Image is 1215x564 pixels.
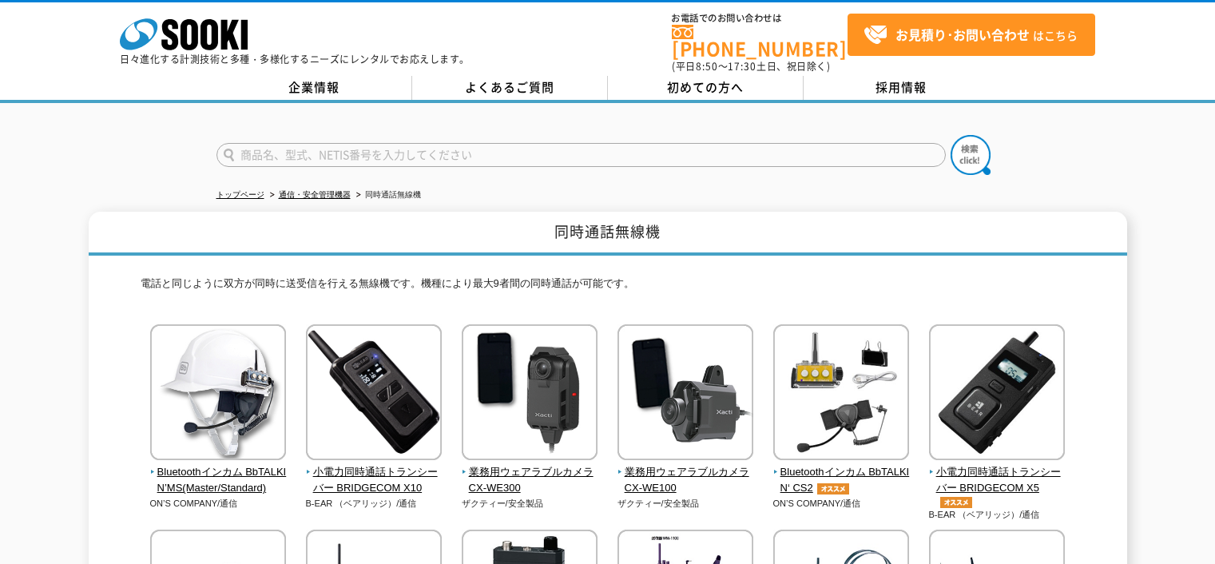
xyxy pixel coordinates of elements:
[412,76,608,100] a: よくあるご質問
[773,449,910,497] a: Bluetoothインカム BbTALKIN‘ CS2オススメ
[773,497,910,510] p: ON’S COMPANY/通信
[672,14,848,23] span: お電話でのお問い合わせは
[951,135,991,175] img: btn_search.png
[696,59,718,73] span: 8:50
[929,508,1066,522] p: B-EAR （ベアリッジ）/通信
[667,78,744,96] span: 初めての方へ
[617,497,754,510] p: ザクティー/安全製品
[929,324,1065,464] img: 小電力同時通話トランシーバー BRIDGECOM X5
[936,497,976,508] img: オススメ
[120,54,470,64] p: 日々進化する計測技術と多種・多様化するニーズにレンタルでお応えします。
[617,464,754,498] span: 業務用ウェアラブルカメラ CX-WE100
[728,59,756,73] span: 17:30
[617,449,754,497] a: 業務用ウェアラブルカメラ CX-WE100
[216,190,264,199] a: トップページ
[848,14,1095,56] a: お見積り･お問い合わせはこちら
[773,464,910,498] span: Bluetoothインカム BbTALKIN‘ CS2
[608,76,804,100] a: 初めての方へ
[306,324,442,464] img: 小電力同時通話トランシーバー BRIDGECOM X10
[306,449,443,497] a: 小電力同時通話トランシーバー BRIDGECOM X10
[279,190,351,199] a: 通信・安全管理機器
[773,324,909,464] img: Bluetoothインカム BbTALKIN‘ CS2
[929,464,1066,509] span: 小電力同時通話トランシーバー BRIDGECOM X5
[462,464,598,498] span: 業務用ウェアラブルカメラ CX-WE300
[804,76,999,100] a: 採用情報
[216,143,946,167] input: 商品名、型式、NETIS番号を入力してください
[462,324,598,464] img: 業務用ウェアラブルカメラ CX-WE300
[895,25,1030,44] strong: お見積り･お問い合わせ
[353,187,421,204] li: 同時通話無線機
[813,483,853,494] img: オススメ
[672,59,830,73] span: (平日 ～ 土日、祝日除く)
[672,25,848,58] a: [PHONE_NUMBER]
[306,464,443,498] span: 小電力同時通話トランシーバー BRIDGECOM X10
[150,497,287,510] p: ON’S COMPANY/通信
[150,464,287,498] span: Bluetoothインカム BbTALKIN’MS(Master/Standard)
[150,324,286,464] img: Bluetoothインカム BbTALKIN’MS(Master/Standard)
[89,212,1127,256] h1: 同時通話無線機
[929,449,1066,508] a: 小電力同時通話トランシーバー BRIDGECOM X5オススメ
[462,497,598,510] p: ザクティー/安全製品
[864,23,1078,47] span: はこちら
[462,449,598,497] a: 業務用ウェアラブルカメラ CX-WE300
[617,324,753,464] img: 業務用ウェアラブルカメラ CX-WE100
[150,449,287,497] a: Bluetoothインカム BbTALKIN’MS(Master/Standard)
[216,76,412,100] a: 企業情報
[141,276,1075,300] p: 電話と同じように双方が同時に送受信を行える無線機です。機種により最大9者間の同時通話が可能です。
[306,497,443,510] p: B-EAR （ベアリッジ）/通信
